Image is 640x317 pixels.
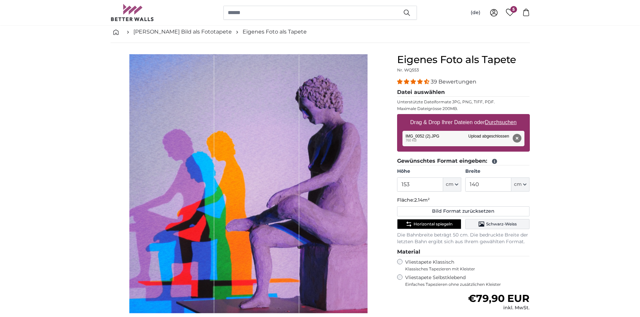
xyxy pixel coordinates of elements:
[431,78,476,85] span: 39 Bewertungen
[414,221,453,227] span: Horizontal spiegeln
[468,305,529,311] div: inkl. MwSt.
[485,119,516,125] u: Durchsuchen
[397,219,461,229] button: Horizontal spiegeln
[510,6,517,13] span: 5
[111,21,530,43] nav: breadcrumbs
[414,197,430,203] span: 2.14m²
[397,206,530,216] button: Bild Format zurücksetzen
[397,248,530,256] legend: Material
[397,88,530,97] legend: Datei auswählen
[511,177,529,192] button: cm
[446,181,454,188] span: cm
[397,78,431,85] span: 4.36 stars
[397,54,530,66] h1: Eigenes Foto als Tapete
[405,282,530,287] span: Einfaches Tapezieren ohne zusätzlichen Kleister
[468,292,529,305] span: €79,90 EUR
[405,259,524,272] label: Vliestapete Klassisch
[243,28,307,36] a: Eigenes Foto als Tapete
[465,219,529,229] button: Schwarz-Weiss
[111,4,154,21] img: Betterwalls
[397,197,530,204] p: Fläche:
[397,106,530,111] p: Maximale Dateigrösse 200MB.
[397,157,530,165] legend: Gewünschtes Format eingeben:
[408,116,519,129] label: Drag & Drop Ihrer Dateien oder
[405,274,530,287] label: Vliestapete Selbstklebend
[514,181,522,188] span: cm
[397,99,530,105] p: Unterstützte Dateiformate JPG, PNG, TIFF, PDF.
[397,168,461,175] label: Höhe
[443,177,461,192] button: cm
[133,28,232,36] a: [PERSON_NAME] Bild als Fototapete
[405,266,524,272] span: Klassisches Tapezieren mit Kleister
[465,168,529,175] label: Breite
[397,67,419,72] span: Nr. WQ553
[486,221,517,227] span: Schwarz-Weiss
[465,7,486,19] button: (de)
[397,232,530,245] p: Die Bahnbreite beträgt 50 cm. Die bedruckte Breite der letzten Bahn ergibt sich aus Ihrem gewählt...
